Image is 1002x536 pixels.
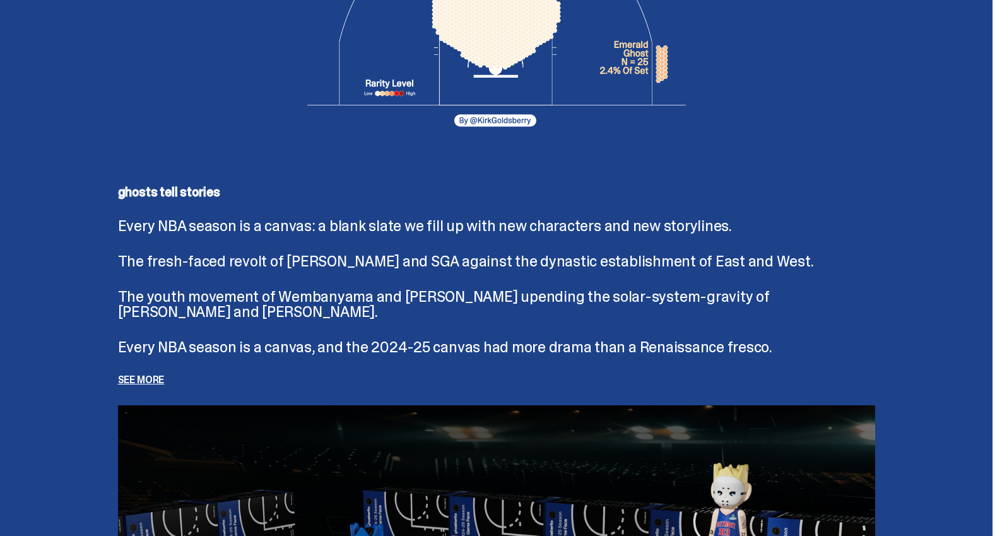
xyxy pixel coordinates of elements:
p: The youth movement of Wembanyama and [PERSON_NAME] upending the solar-system-gravity of [PERSON_N... [118,289,875,319]
p: The fresh-faced revolt of [PERSON_NAME] and SGA against the dynastic establishment of East and West. [118,254,875,269]
p: Every NBA season is a canvas, and the 2024-25 canvas had more drama than a Renaissance fresco. [118,340,875,355]
p: Every NBA season is a canvas: a blank slate we fill up with new characters and new storylines. [118,218,875,234]
p: See more [118,375,875,385]
p: ghosts tell stories [118,186,875,198]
